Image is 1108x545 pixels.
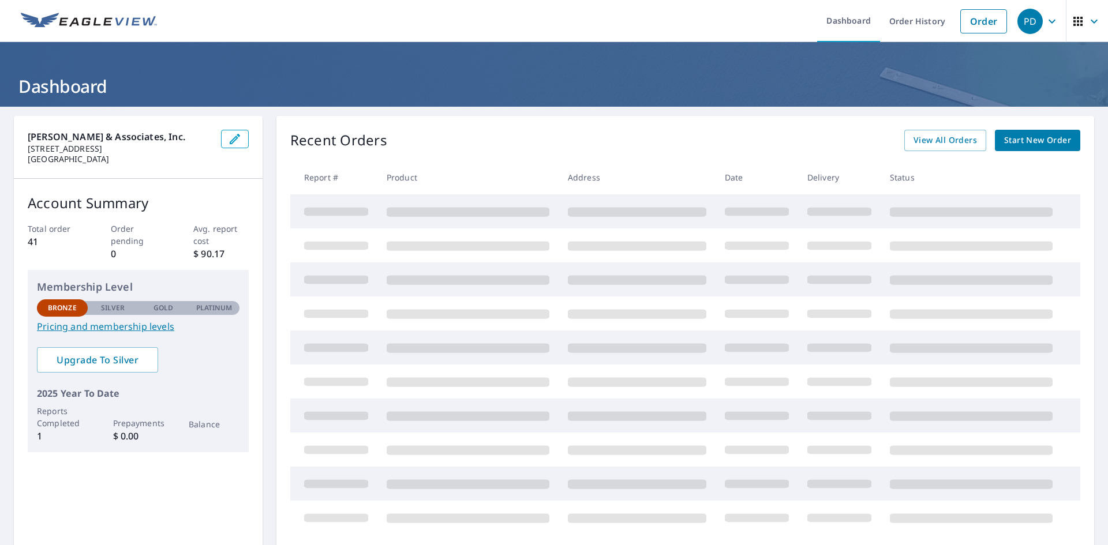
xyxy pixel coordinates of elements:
[28,130,212,144] p: [PERSON_NAME] & Associates, Inc.
[196,303,233,313] p: Platinum
[914,133,977,148] span: View All Orders
[798,160,881,194] th: Delivery
[377,160,559,194] th: Product
[881,160,1062,194] th: Status
[21,13,157,30] img: EV Logo
[1004,133,1071,148] span: Start New Order
[28,144,212,154] p: [STREET_ADDRESS]
[193,223,249,247] p: Avg. report cost
[28,193,249,213] p: Account Summary
[154,303,173,313] p: Gold
[290,160,377,194] th: Report #
[559,160,716,194] th: Address
[113,417,164,429] p: Prepayments
[14,74,1094,98] h1: Dashboard
[28,235,83,249] p: 41
[37,405,88,429] p: Reports Completed
[28,223,83,235] p: Total order
[113,429,164,443] p: $ 0.00
[37,429,88,443] p: 1
[960,9,1007,33] a: Order
[716,160,798,194] th: Date
[37,279,239,295] p: Membership Level
[193,247,249,261] p: $ 90.17
[48,303,77,313] p: Bronze
[111,223,166,247] p: Order pending
[37,347,158,373] a: Upgrade To Silver
[189,418,239,430] p: Balance
[290,130,387,151] p: Recent Orders
[101,303,125,313] p: Silver
[1017,9,1043,34] div: PD
[37,320,239,333] a: Pricing and membership levels
[995,130,1080,151] a: Start New Order
[111,247,166,261] p: 0
[28,154,212,164] p: [GEOGRAPHIC_DATA]
[37,386,239,400] p: 2025 Year To Date
[904,130,986,151] a: View All Orders
[46,354,149,366] span: Upgrade To Silver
